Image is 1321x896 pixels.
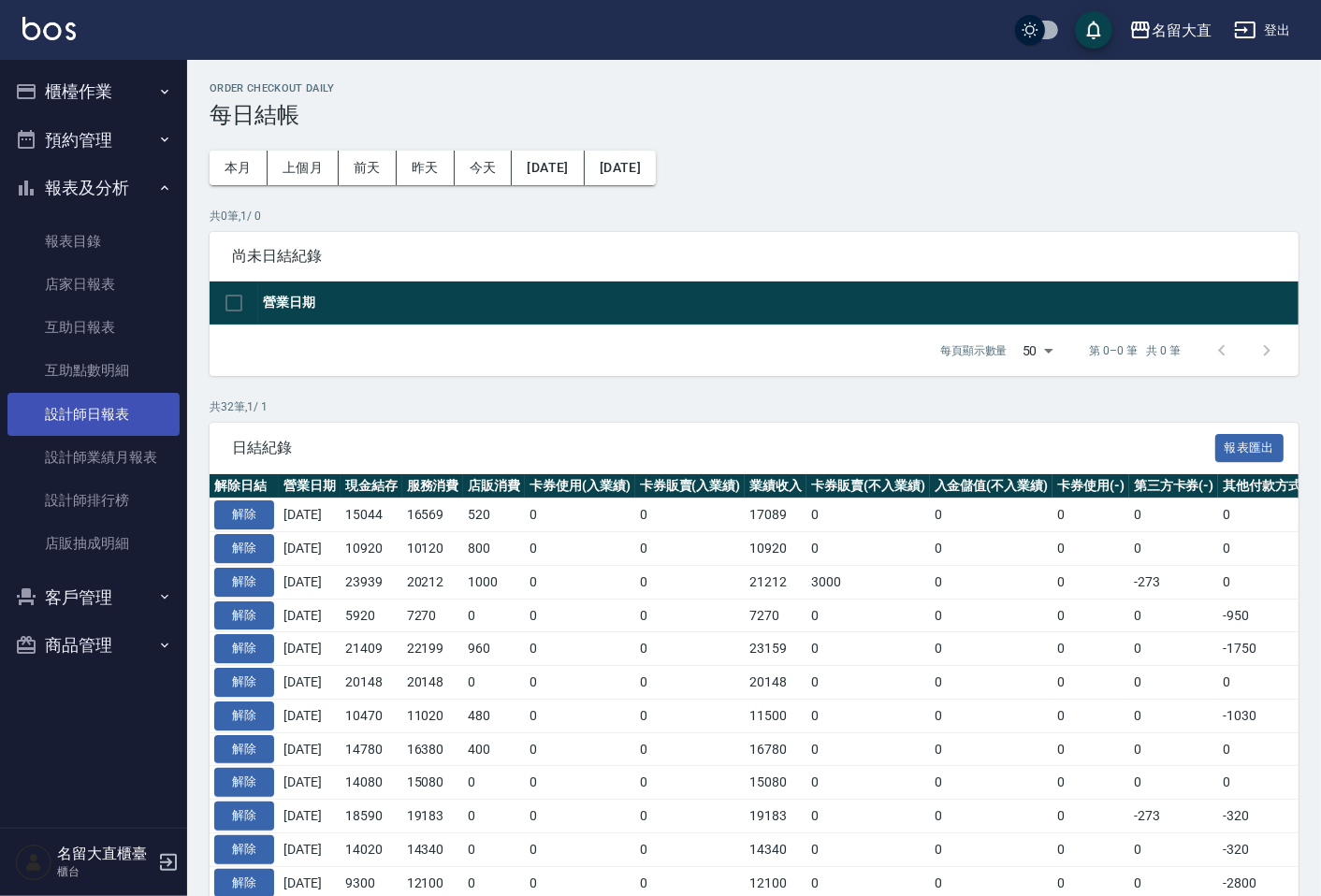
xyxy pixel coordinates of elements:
[210,474,279,499] th: 解除日結
[341,632,402,666] td: 21409
[15,844,52,881] img: Person
[1122,11,1219,50] button: 名留大直
[279,599,341,632] td: [DATE]
[525,699,635,732] td: 0
[1052,832,1129,866] td: 0
[1052,599,1129,632] td: 0
[1052,474,1129,499] th: 卡券使用(-)
[745,666,806,700] td: 20148
[214,568,274,597] button: 解除
[402,766,464,800] td: 15080
[745,800,806,833] td: 19183
[1129,699,1219,732] td: 0
[635,732,746,766] td: 0
[930,766,1053,800] td: 0
[279,565,341,599] td: [DATE]
[525,666,635,700] td: 0
[1218,499,1321,532] td: 0
[1129,565,1219,599] td: -273
[1152,19,1212,42] div: 名留大直
[402,732,464,766] td: 16380
[279,800,341,833] td: [DATE]
[745,599,806,632] td: 7270
[806,599,930,632] td: 0
[1052,532,1129,566] td: 0
[214,835,274,864] button: 解除
[745,565,806,599] td: 21212
[930,474,1053,499] th: 入金儲值(不入業績)
[463,565,525,599] td: 1000
[806,732,930,766] td: 0
[57,845,152,863] h5: 名留大直櫃臺
[1218,732,1321,766] td: 0
[341,832,402,866] td: 14020
[210,151,268,185] button: 本月
[279,532,341,566] td: [DATE]
[402,532,464,566] td: 10120
[635,532,746,566] td: 0
[22,17,76,40] img: Logo
[232,439,1215,457] span: 日結紀錄
[214,668,274,697] button: 解除
[402,800,464,833] td: 19183
[525,474,635,499] th: 卡券使用(入業績)
[7,306,180,349] a: 互助日報表
[745,474,806,499] th: 業績收入
[341,732,402,766] td: 14780
[7,220,180,263] a: 報表目錄
[806,632,930,666] td: 0
[1218,766,1321,800] td: 0
[341,800,402,833] td: 18590
[1052,499,1129,532] td: 0
[7,621,180,670] button: 商品管理
[635,499,746,532] td: 0
[214,634,274,663] button: 解除
[1227,13,1299,48] button: 登出
[806,766,930,800] td: 0
[1129,732,1219,766] td: 0
[525,800,635,833] td: 0
[463,832,525,866] td: 0
[341,565,402,599] td: 23939
[806,800,930,833] td: 0
[402,632,464,666] td: 22199
[397,151,455,185] button: 昨天
[341,666,402,700] td: 20148
[210,102,1299,128] h3: 每日結帳
[7,67,180,116] button: 櫃檯作業
[1218,832,1321,866] td: -320
[7,116,180,165] button: 預約管理
[635,474,746,499] th: 卡券販賣(入業績)
[1129,632,1219,666] td: 0
[463,499,525,532] td: 520
[402,474,464,499] th: 服務消費
[463,800,525,833] td: 0
[463,474,525,499] th: 店販消費
[341,474,402,499] th: 現金結存
[806,832,930,866] td: 0
[930,532,1053,566] td: 0
[806,474,930,499] th: 卡券販賣(不入業績)
[635,800,746,833] td: 0
[7,522,180,565] a: 店販抽成明細
[525,832,635,866] td: 0
[525,632,635,666] td: 0
[7,573,180,622] button: 客戶管理
[745,732,806,766] td: 16780
[930,565,1053,599] td: 0
[745,699,806,732] td: 11500
[806,666,930,700] td: 0
[279,499,341,532] td: [DATE]
[463,632,525,666] td: 960
[463,732,525,766] td: 400
[1218,800,1321,833] td: -320
[463,532,525,566] td: 800
[745,832,806,866] td: 14340
[1129,800,1219,833] td: -273
[525,565,635,599] td: 0
[214,735,274,764] button: 解除
[7,479,180,522] a: 設計師排行榜
[930,499,1053,532] td: 0
[930,599,1053,632] td: 0
[279,699,341,732] td: [DATE]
